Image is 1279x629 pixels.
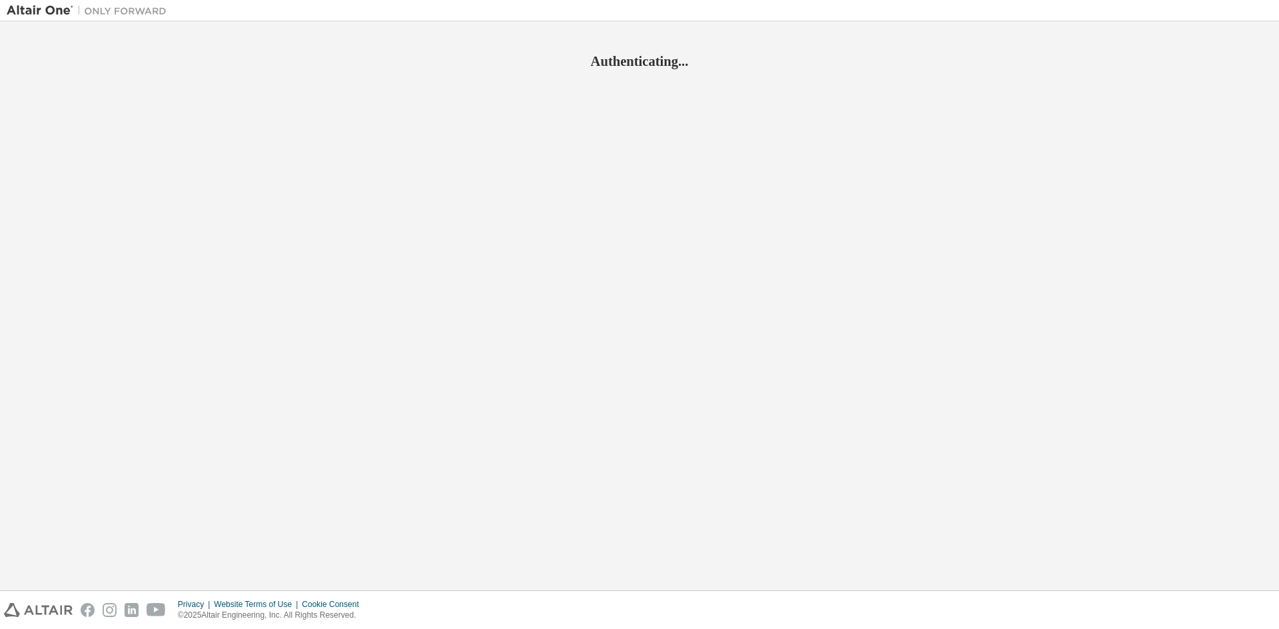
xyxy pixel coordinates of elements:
[103,603,117,617] img: instagram.svg
[4,603,73,617] img: altair_logo.svg
[147,603,166,617] img: youtube.svg
[7,53,1272,70] h2: Authenticating...
[81,603,95,617] img: facebook.svg
[7,4,173,17] img: Altair One
[178,610,367,621] p: © 2025 Altair Engineering, Inc. All Rights Reserved.
[178,599,214,610] div: Privacy
[125,603,139,617] img: linkedin.svg
[302,599,366,610] div: Cookie Consent
[214,599,302,610] div: Website Terms of Use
